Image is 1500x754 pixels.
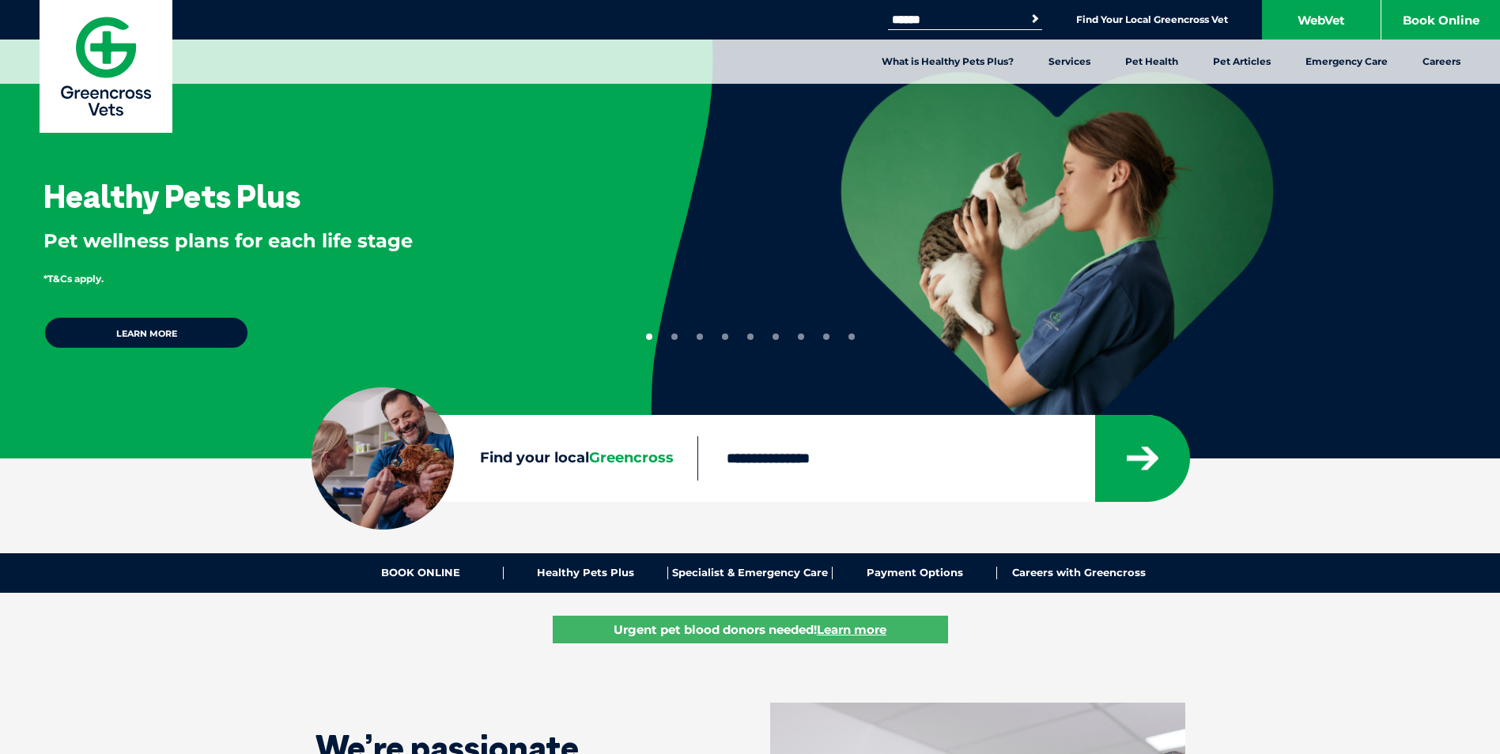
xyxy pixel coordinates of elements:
[589,449,674,466] span: Greencross
[1108,40,1196,84] a: Pet Health
[504,567,668,579] a: Healthy Pets Plus
[339,567,504,579] a: BOOK ONLINE
[43,273,104,285] span: *T&Cs apply.
[833,567,997,579] a: Payment Options
[823,334,829,340] button: 8 of 9
[1288,40,1405,84] a: Emergency Care
[43,228,599,254] p: Pet wellness plans for each life stage
[747,334,754,340] button: 5 of 9
[798,334,804,340] button: 7 of 9
[1196,40,1288,84] a: Pet Articles
[43,180,300,212] h3: Healthy Pets Plus
[1031,40,1108,84] a: Services
[1076,13,1228,26] a: Find Your Local Greencross Vet
[668,567,833,579] a: Specialist & Emergency Care
[312,447,697,470] label: Find your local
[817,622,886,637] u: Learn more
[1027,11,1043,27] button: Search
[671,334,678,340] button: 2 of 9
[553,616,948,643] a: Urgent pet blood donors needed!Learn more
[646,334,652,340] button: 1 of 9
[997,567,1161,579] a: Careers with Greencross
[697,334,703,340] button: 3 of 9
[773,334,779,340] button: 6 of 9
[848,334,855,340] button: 9 of 9
[864,40,1031,84] a: What is Healthy Pets Plus?
[43,316,249,349] a: Learn more
[1405,40,1478,84] a: Careers
[722,334,728,340] button: 4 of 9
